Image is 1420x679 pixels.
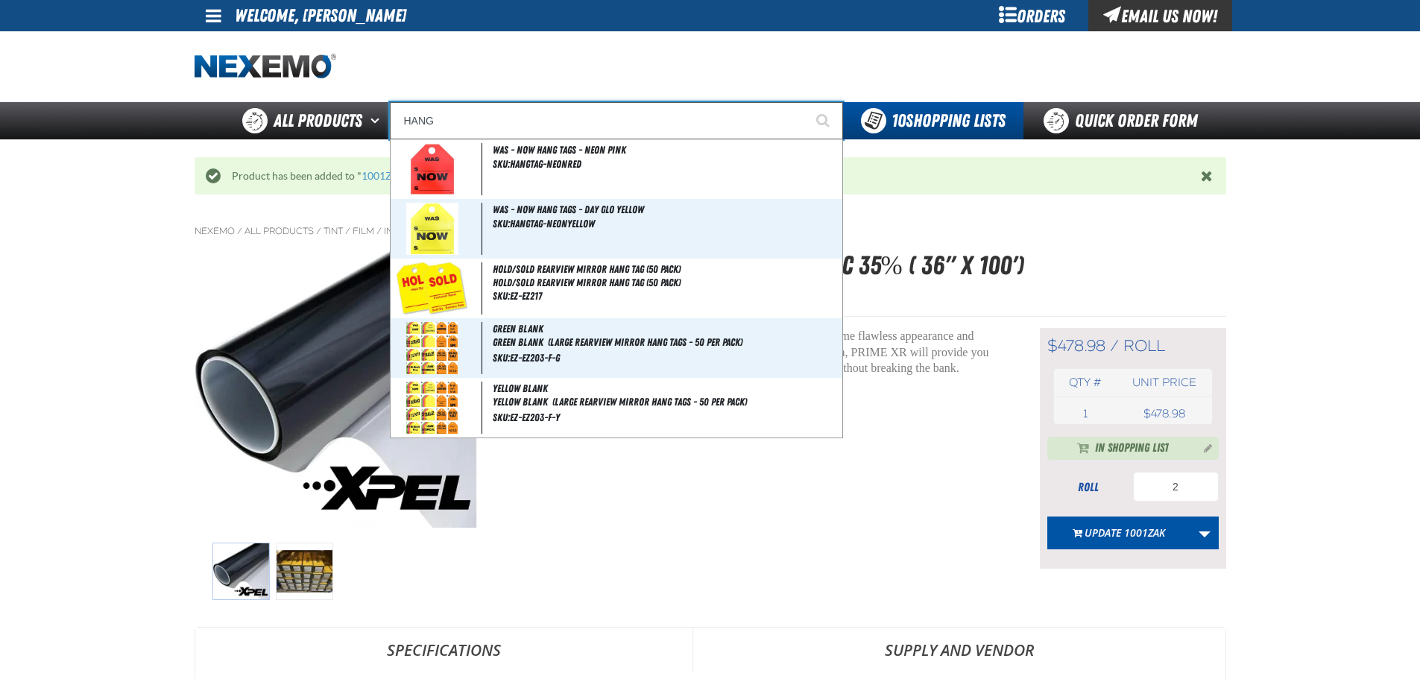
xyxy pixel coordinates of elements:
span: Green BLANK [493,323,543,335]
a: Home [195,54,336,80]
span: / [376,225,382,237]
img: XPEL PRIME XR Black Nano-Ceramic 35% ( 36" x 100') [195,246,477,528]
a: More Actions [1190,517,1219,549]
a: Specifications [195,628,692,672]
a: Quick Order Form [1023,102,1225,139]
img: 5b24449b561b7059843365-EZ217.jpg [397,262,467,315]
img: 5cd9917d2063a845076421-EZ-EZ203.jpg [406,382,458,434]
span: SKU:EZ-EZ203-F-Y [493,411,560,423]
td: $478.98 [1117,403,1211,424]
span: WAS - NOW Hang Tags - Day Glo Yellow [493,203,644,215]
span: SKU:EZ-EZ217 [493,290,542,302]
span: SKU:HANGTAG-NEONRED [493,158,581,170]
span: Shopping Lists [892,110,1006,131]
p: SKU: [504,289,1226,310]
button: You have 10 Shopping Lists. Open to view details [843,102,1023,139]
input: Search [390,102,843,139]
span: SKU:HANGTAG-NEONYELLOW [493,218,595,230]
img: 5cd996ba95323693558609-EZ-EZ203.jpg [406,322,458,374]
span: Hold/Sold Rearview Mirror Hang Tag (50 pack) [493,277,839,289]
button: Update 1001ZAK [1047,517,1191,549]
span: In Shopping List [1095,440,1169,458]
span: $478.98 [1047,336,1105,356]
nav: Breadcrumbs [195,225,1226,237]
a: Film [353,225,374,237]
span: / [316,225,321,237]
input: Product Quantity [1133,472,1219,502]
a: Infrared Window Tint Film [384,225,521,237]
img: XPEL PRIME XR Black Nano-Ceramic 35% ( 36" x 100') [212,543,270,600]
span: Hold/Sold Rearview Mirror Hang Tag (50 pack) [493,263,681,275]
button: Manage current product in the Shopping List [1192,438,1216,456]
img: 5b1158d56f4f4616969965-was-now-tag-pink_1_2.jpg [406,143,458,195]
span: All Products [274,107,362,134]
th: Unit price [1117,369,1211,397]
span: / [345,225,350,237]
a: 1001ZAK [362,170,407,182]
span: / [237,225,242,237]
a: Nexemo [195,225,235,237]
th: Qty # [1054,369,1117,397]
h1: XPEL PRIME XR Black Nano-Ceramic 35% ( 36" x 100') [504,246,1226,285]
span: / [1110,336,1119,356]
strong: 10 [892,110,906,131]
a: Tint [324,225,343,237]
span: 1 [1083,407,1088,420]
img: 5b1158d57da90956191977-was-now-tag-yellow_2.jpg [406,203,458,255]
span: Yellow BLANK [493,382,548,394]
div: Product has been added to " " [221,169,1201,183]
span: roll [1123,336,1165,356]
a: Supply and Vendor [693,628,1225,672]
div: roll [1047,479,1129,496]
img: XPEL PRIME XR Black Nano-Ceramic 35% ( 36" x 100') [276,543,333,600]
span: SKU:EZ-EZ203-F-G [493,352,560,364]
button: Open All Products pages [365,102,390,139]
img: Nexemo logo [195,54,336,80]
td: Green BLANK (Large Rearview Mirror Hang Tags - 50 per pack) [493,336,951,351]
a: All Products [244,225,314,237]
button: Start Searching [806,102,843,139]
td: Yellow BLANK (Large Rearview Mirror Hang Tags - 50 per pack) [493,396,951,411]
button: Close the Notification [1197,165,1219,187]
span: WAS - NOW Hang Tags - Neon Pink [493,144,626,156]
